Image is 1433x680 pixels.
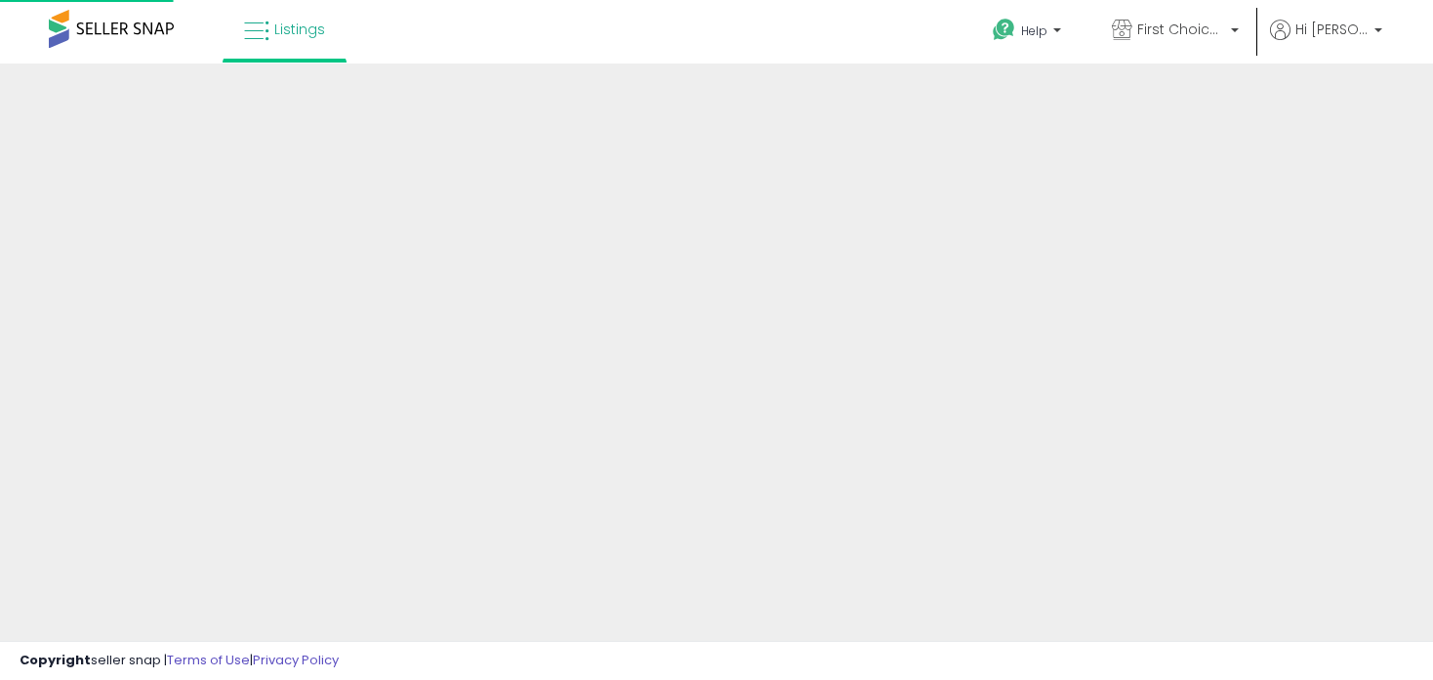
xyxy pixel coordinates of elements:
strong: Copyright [20,651,91,669]
span: Listings [274,20,325,39]
a: Privacy Policy [253,651,339,669]
div: seller snap | | [20,652,339,670]
a: Hi [PERSON_NAME] [1270,20,1382,64]
a: Help [977,3,1081,64]
span: First Choice Online [1137,20,1225,39]
span: Hi [PERSON_NAME] [1295,20,1369,39]
a: Terms of Use [167,651,250,669]
span: Help [1021,22,1047,39]
i: Get Help [992,18,1016,42]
